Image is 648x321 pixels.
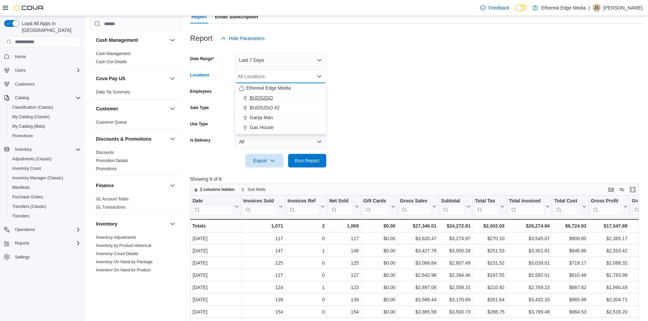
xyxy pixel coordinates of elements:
div: $2,897.06 [400,283,436,291]
div: 0 [287,296,325,304]
button: Cova Pay US [96,75,167,82]
div: $210.92 [475,283,504,291]
input: Dark Mode [515,4,529,12]
span: Promotions [10,132,81,140]
span: Cash Out Details [96,59,127,65]
div: 0 [287,308,325,316]
div: 123 [329,283,359,291]
span: GL Transactions [96,204,126,210]
span: Load All Apps in [GEOGRAPHIC_DATA] [19,20,81,34]
div: 117 [243,234,283,243]
button: Customer [96,105,167,112]
div: Net Sold [329,198,353,215]
span: Users [15,68,26,73]
button: Inventory [96,220,167,227]
span: My Catalog (Beta) [10,122,81,130]
span: Gas House [250,124,273,131]
h3: Customer [96,105,118,112]
div: 117 [329,234,359,243]
button: Inventory [12,145,34,154]
button: Total Cost [554,198,586,215]
button: Cova Pay US [168,74,177,83]
span: Classification (Classic) [12,105,53,110]
div: $610.48 [554,271,586,279]
span: Transfers [10,212,81,220]
a: Inventory Manager (Classic) [10,174,66,182]
button: Reports [12,239,32,247]
button: Cash Management [96,37,167,43]
a: Promotion Details [96,158,128,163]
div: 125 [243,259,283,267]
a: Promotions [10,132,36,140]
button: Operations [12,226,38,234]
div: Gross Sales [400,198,431,204]
button: Operations [1,225,84,234]
a: Customer Queue [96,120,127,125]
span: Promotions [96,166,117,172]
div: 0 [287,234,325,243]
a: Customers [12,80,37,88]
div: Total Invoiced [509,198,544,204]
span: Daily Tip Summary [96,89,130,95]
span: Adjustments (Classic) [12,156,52,162]
div: $2,394.46 [441,271,470,279]
div: $2,807.49 [441,259,470,267]
div: [DATE] [193,308,239,316]
div: Gross Profit [591,198,622,215]
div: $2,203.42 [591,247,628,255]
button: All [235,135,326,148]
div: $6,724.93 [554,222,586,230]
span: Inventory Manager (Classic) [10,174,81,182]
span: Sort fields [248,187,266,192]
div: [DATE] [193,271,239,279]
button: Gross Sales [400,198,436,215]
div: Subtotal [441,198,465,215]
div: Gross Profit [591,198,622,204]
div: $2,592.01 [509,271,550,279]
a: Transfers [10,212,32,220]
div: $3,985.58 [400,308,436,316]
button: Transfers [7,211,84,221]
p: Ethereal Edge Media [541,4,586,12]
button: Gross Profit [591,198,628,215]
span: Transfers (Classic) [12,204,46,209]
span: Email Subscription [215,10,258,23]
div: $909.80 [554,234,586,243]
button: Hide Parameters [218,32,267,45]
div: [DATE] [193,259,239,267]
div: $251.53 [475,247,504,255]
a: Settings [12,253,32,261]
div: $3,545.07 [509,234,550,243]
div: 1 [287,283,325,291]
span: Catalog [12,94,81,102]
div: Customer [90,118,182,129]
div: Discounts & Promotions [90,148,182,176]
div: 1,071 [243,222,283,230]
label: Use Type [190,121,208,127]
button: Customers [1,79,84,89]
button: Finance [96,182,167,189]
div: $2,769.23 [509,283,550,291]
button: Inventory [1,145,84,154]
h3: Inventory [96,220,117,227]
h3: Report [190,34,213,42]
div: $1,783.98 [591,271,628,279]
label: Is Delivery [190,138,211,143]
button: Finance [168,181,177,190]
div: $846.86 [554,247,586,255]
div: Invoices Sold [243,198,278,215]
div: $0.00 [363,222,395,230]
span: Manifests [12,185,30,190]
button: Classification (Classic) [7,103,84,112]
div: $3,301.81 [509,247,550,255]
div: [DATE] [193,247,239,255]
div: Gift Card Sales [363,198,390,215]
div: Total Tax [475,198,499,204]
div: Choose from the following options [235,83,326,132]
div: $3,432.33 [509,296,550,304]
button: Inventory [168,220,177,228]
div: [DATE] [193,296,239,304]
span: Inventory Count Details [96,251,138,256]
div: $0.00 [363,259,396,267]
